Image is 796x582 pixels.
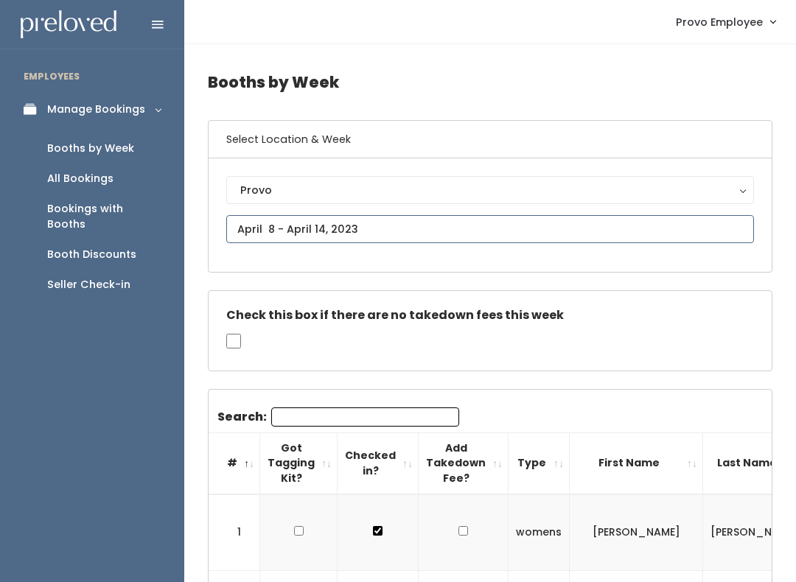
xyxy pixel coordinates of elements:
[47,201,161,232] div: Bookings with Booths
[21,10,116,39] img: preloved logo
[208,62,772,102] h4: Booths by Week
[47,102,145,117] div: Manage Bookings
[419,432,509,494] th: Add Takedown Fee?: activate to sort column ascending
[209,494,260,571] td: 1
[570,432,703,494] th: First Name: activate to sort column ascending
[271,407,459,427] input: Search:
[676,14,763,30] span: Provo Employee
[226,215,754,243] input: April 8 - April 14, 2023
[47,171,114,186] div: All Bookings
[226,309,754,322] h5: Check this box if there are no takedown fees this week
[570,494,703,571] td: [PERSON_NAME]
[260,432,338,494] th: Got Tagging Kit?: activate to sort column ascending
[338,432,419,494] th: Checked in?: activate to sort column ascending
[47,247,136,262] div: Booth Discounts
[509,494,570,571] td: womens
[509,432,570,494] th: Type: activate to sort column ascending
[217,407,459,427] label: Search:
[240,182,740,198] div: Provo
[661,6,790,38] a: Provo Employee
[209,121,772,158] h6: Select Location & Week
[209,432,260,494] th: #: activate to sort column descending
[47,141,134,156] div: Booths by Week
[47,277,130,292] div: Seller Check-in
[226,176,754,204] button: Provo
